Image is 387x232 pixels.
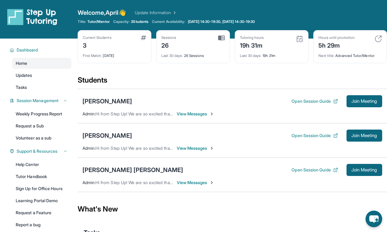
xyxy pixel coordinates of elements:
[82,146,95,151] span: Admin :
[131,19,148,24] span: 3 Students
[318,35,355,40] div: Hours until promotion
[12,219,71,230] a: Report a bug
[12,70,71,81] a: Updates
[113,19,130,24] span: Capacity:
[78,196,387,222] div: What's New
[347,164,382,176] button: Join Meeting
[82,131,132,140] div: [PERSON_NAME]
[17,98,59,104] span: Session Management
[12,195,71,206] a: Learning Portal Demo
[12,82,71,93] a: Tasks
[292,167,338,173] button: Open Session Guide
[82,97,132,105] div: [PERSON_NAME]
[347,95,382,107] button: Join Meeting
[12,183,71,194] a: Sign Up for Office Hours
[209,111,214,116] img: Chevron-Right
[292,133,338,139] button: Open Session Guide
[83,40,111,50] div: 3
[177,145,214,151] span: View Messages
[14,148,68,154] button: Support & Resources
[83,35,111,40] div: Current Students
[83,53,102,58] span: First Match :
[17,148,57,154] span: Support & Resources
[366,211,382,227] button: chat-button
[240,50,303,58] div: 19h 31m
[12,121,71,131] a: Request a Sub
[318,53,335,58] span: Next title :
[318,50,382,58] div: Advanced Tutor/Mentor
[351,168,377,172] span: Join Meeting
[177,180,214,186] span: View Messages
[161,35,176,40] div: Sessions
[240,53,262,58] span: Last 30 days :
[351,134,377,137] span: Join Meeting
[12,159,71,170] a: Help Center
[240,40,264,50] div: 19h 31m
[78,75,387,89] div: Students
[82,180,95,185] span: Admin :
[347,130,382,142] button: Join Meeting
[16,72,32,78] span: Updates
[12,133,71,143] a: Volunteer as a sub
[16,60,27,66] span: Home
[240,35,264,40] div: Tutoring hours
[177,111,214,117] span: View Messages
[292,98,338,104] button: Open Session Guide
[161,50,225,58] div: 26 Sessions
[351,99,377,103] span: Join Meeting
[16,84,27,90] span: Tasks
[7,8,57,25] img: logo
[12,207,71,218] a: Request a Feature
[141,35,146,40] img: card
[78,19,86,24] span: Title:
[318,40,355,50] div: 5h 29m
[296,35,303,42] img: card
[375,35,382,42] img: card
[209,180,214,185] img: Chevron-Right
[12,108,71,119] a: Weekly Progress Report
[12,58,71,69] a: Home
[78,8,126,17] span: Welcome, April 👋
[83,50,146,58] div: [DATE]
[17,47,38,53] span: Dashboard
[82,166,183,174] div: [PERSON_NAME] [PERSON_NAME]
[135,10,177,16] a: Update Information
[171,10,177,16] img: Chevron Right
[14,98,68,104] button: Session Management
[14,47,68,53] button: Dashboard
[218,35,225,41] img: card
[209,146,214,151] img: Chevron-Right
[87,19,110,24] span: Tutor/Mentor
[161,40,176,50] div: 26
[161,53,183,58] span: Last 30 days :
[187,19,256,24] a: [DATE] 14:30-19:30, [DATE] 14:30-19:30
[152,19,185,24] span: Current Availability:
[82,111,95,116] span: Admin :
[12,171,71,182] a: Tutor Handbook
[188,19,255,24] span: [DATE] 14:30-19:30, [DATE] 14:30-19:30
